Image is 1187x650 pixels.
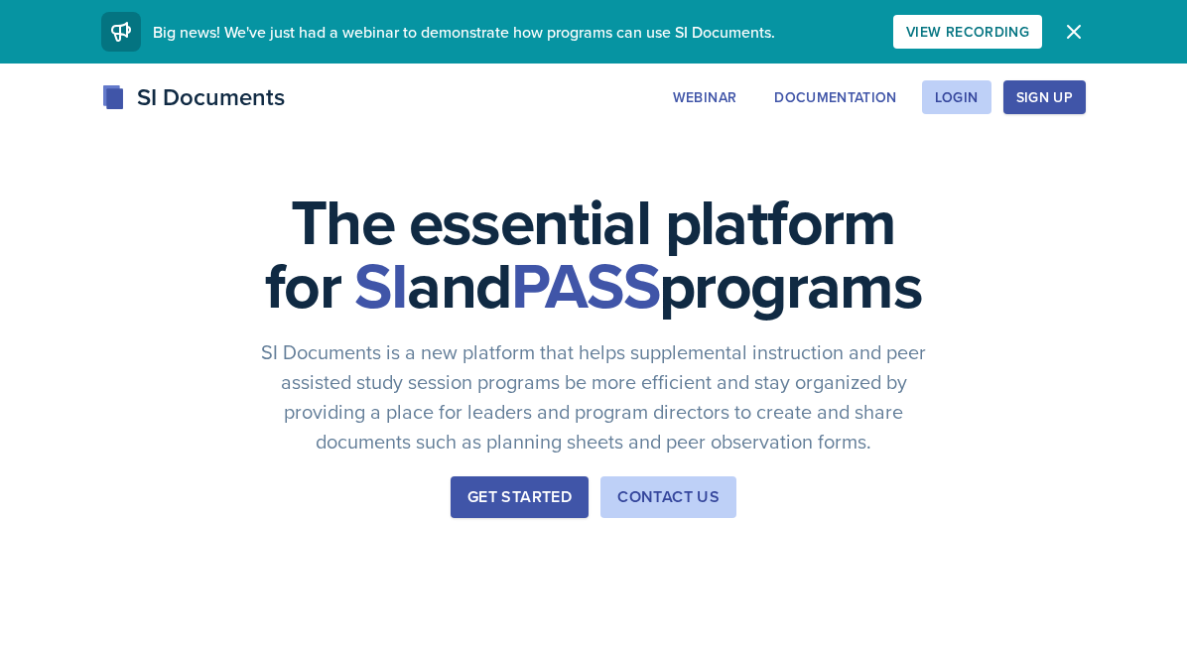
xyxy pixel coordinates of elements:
div: Webinar [673,89,736,105]
button: View Recording [893,15,1042,49]
button: Contact Us [600,476,736,518]
button: Get Started [451,476,589,518]
button: Sign Up [1003,80,1086,114]
button: Documentation [761,80,910,114]
div: SI Documents [101,79,285,115]
div: Sign Up [1016,89,1073,105]
div: Documentation [774,89,897,105]
span: Big news! We've just had a webinar to demonstrate how programs can use SI Documents. [153,21,775,43]
div: Get Started [467,485,572,509]
div: Contact Us [617,485,720,509]
div: Login [935,89,979,105]
button: Webinar [660,80,749,114]
div: View Recording [906,24,1029,40]
button: Login [922,80,991,114]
